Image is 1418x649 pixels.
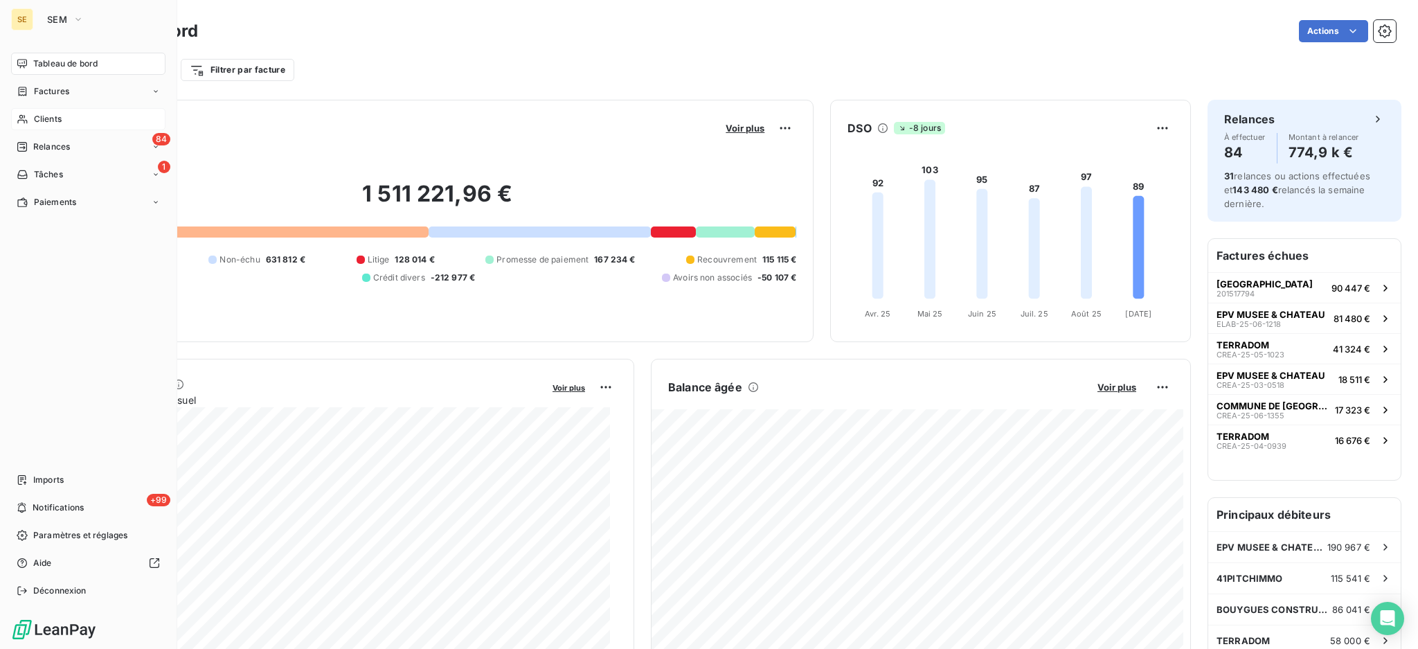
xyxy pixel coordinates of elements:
span: Voir plus [553,383,585,393]
span: relances ou actions effectuées et relancés la semaine dernière. [1224,170,1370,209]
button: EPV MUSEE & CHATEAUCREA-25-03-051818 511 € [1208,364,1401,394]
span: CREA-25-06-1355 [1217,411,1284,420]
span: TERRADOM [1217,339,1269,350]
tspan: Juil. 25 [1021,309,1048,319]
span: Voir plus [1097,382,1136,393]
span: [GEOGRAPHIC_DATA] [1217,278,1313,290]
span: 190 967 € [1327,542,1370,553]
span: 115 115 € [762,254,796,266]
span: Aide [33,557,52,569]
span: 1 [158,161,170,173]
button: [GEOGRAPHIC_DATA]20151779490 447 € [1208,272,1401,303]
span: CREA-25-04-0939 [1217,442,1286,450]
span: 31 [1224,170,1234,181]
span: 17 323 € [1335,404,1370,416]
span: 84 [152,133,170,145]
span: -50 107 € [757,272,796,284]
span: Déconnexion [33,585,87,597]
span: Relances [33,141,70,153]
span: EPV MUSEE & CHATEAU [1217,370,1325,381]
h6: Balance âgée [668,379,742,395]
tspan: Août 25 [1071,309,1102,319]
span: Litige [368,254,390,266]
span: À effectuer [1224,133,1266,141]
span: TERRADOM [1217,431,1269,442]
span: ELAB-25-06-1218 [1217,320,1281,328]
span: Factures [34,85,69,98]
span: 128 014 € [395,254,434,266]
span: EPV MUSEE & CHATEAU [1217,309,1325,320]
h6: Principaux débiteurs [1208,498,1401,531]
tspan: [DATE] [1126,309,1152,319]
span: 201517794 [1217,290,1255,298]
button: EPV MUSEE & CHATEAUELAB-25-06-121881 480 € [1208,303,1401,333]
span: 41PITCHIMMO [1217,573,1283,584]
tspan: Juin 25 [968,309,996,319]
span: CREA-25-05-1023 [1217,350,1284,359]
a: Aide [11,552,165,574]
img: Logo LeanPay [11,619,97,641]
button: Voir plus [1093,381,1140,393]
div: SE [11,8,33,30]
span: Chiffre d'affaires mensuel [78,393,543,407]
span: Paramètres et réglages [33,529,127,542]
span: Crédit divers [373,272,425,284]
button: Actions [1299,20,1368,42]
span: Voir plus [726,123,764,134]
span: Avoirs non associés [673,272,752,284]
button: TERRADOMCREA-25-04-093916 676 € [1208,425,1401,455]
button: Filtrer par facture [181,59,294,81]
span: Recouvrement [697,254,757,266]
span: 16 676 € [1335,435,1370,446]
span: 167 234 € [594,254,635,266]
span: SEM [47,14,67,25]
span: Promesse de paiement [496,254,589,266]
span: Montant à relancer [1289,133,1359,141]
span: 41 324 € [1333,344,1370,355]
tspan: Avr. 25 [865,309,890,319]
h2: 1 511 221,96 € [78,180,796,222]
h6: Factures échues [1208,239,1401,272]
span: 631 812 € [266,254,305,266]
span: 58 000 € [1330,635,1370,646]
span: Tableau de bord [33,57,98,70]
h4: 774,9 k € [1289,141,1359,163]
tspan: Mai 25 [917,309,943,319]
button: COMMUNE DE [GEOGRAPHIC_DATA]CREA-25-06-135517 323 € [1208,394,1401,425]
div: Open Intercom Messenger [1371,602,1404,635]
span: Non-échu [219,254,260,266]
button: Voir plus [721,122,769,134]
span: COMMUNE DE [GEOGRAPHIC_DATA] [1217,400,1329,411]
span: Paiements [34,196,76,208]
span: 18 511 € [1338,374,1370,385]
span: 143 480 € [1232,184,1277,195]
span: CREA-25-03-0518 [1217,381,1284,389]
button: Voir plus [548,381,589,393]
span: 115 541 € [1331,573,1370,584]
button: TERRADOMCREA-25-05-102341 324 € [1208,333,1401,364]
h4: 84 [1224,141,1266,163]
span: +99 [147,494,170,506]
span: 90 447 € [1331,283,1370,294]
span: BOUYGUES CONSTRUCTION IDF GUYANCOUR [1217,604,1332,615]
h6: Relances [1224,111,1275,127]
span: -212 977 € [431,272,476,284]
span: 86 041 € [1332,604,1370,615]
span: Notifications [33,501,84,514]
span: -8 jours [894,122,945,134]
span: TERRADOM [1217,635,1270,646]
span: Imports [33,474,64,486]
h6: DSO [847,120,871,136]
span: Tâches [34,168,63,181]
span: EPV MUSEE & CHATEAU [1217,542,1327,553]
span: 81 480 € [1334,313,1370,324]
span: Clients [34,113,62,125]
